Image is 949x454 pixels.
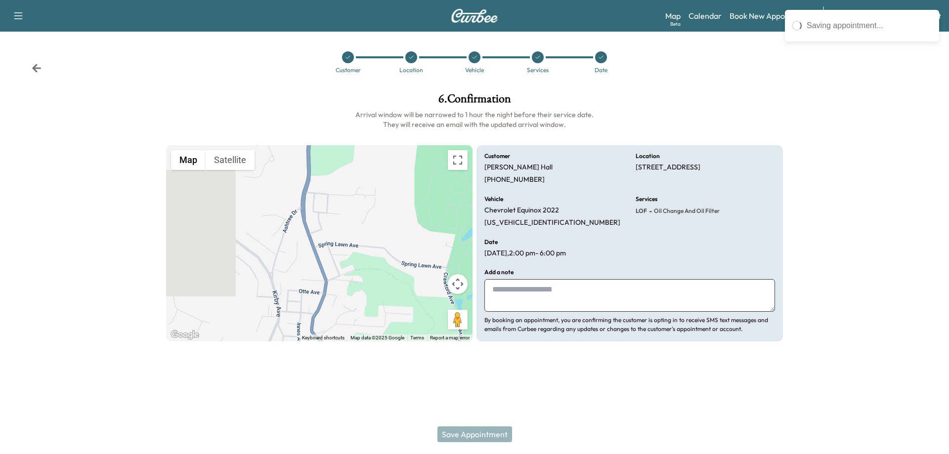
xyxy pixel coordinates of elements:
p: Chevrolet Equinox 2022 [484,206,559,215]
div: Services [527,67,549,73]
p: [PERSON_NAME] Hall [484,163,553,172]
span: Map data ©2025 Google [350,335,404,340]
h1: 6 . Confirmation [166,93,783,110]
p: By booking an appointment, you are confirming the customer is opting in to receive SMS text messa... [484,316,775,333]
div: Vehicle [465,67,484,73]
p: [STREET_ADDRESS] [636,163,700,172]
h6: Location [636,153,660,159]
a: Calendar [689,10,722,22]
div: Saving appointment... [807,20,932,32]
span: LOF [636,207,647,215]
a: Book New Appointment [730,10,813,22]
h6: Vehicle [484,196,503,202]
div: Date [595,67,607,73]
p: [DATE] , 2:00 pm - 6:00 pm [484,249,566,258]
span: Oil Change and Oil Filter [652,207,720,215]
div: Location [399,67,423,73]
h6: Date [484,239,498,245]
img: Google [169,329,201,341]
button: Toggle fullscreen view [448,150,468,170]
span: - [647,206,652,216]
h6: Add a note [484,269,514,275]
p: [US_VEHICLE_IDENTIFICATION_NUMBER] [484,218,620,227]
button: Map camera controls [448,274,468,294]
a: Report a map error [430,335,470,340]
h6: Arrival window will be narrowed to 1 hour the night before their service date. They will receive ... [166,110,783,129]
a: Open this area in Google Maps (opens a new window) [169,329,201,341]
h6: Services [636,196,657,202]
div: Customer [336,67,361,73]
div: Beta [670,20,681,28]
div: Back [32,63,42,73]
h6: Customer [484,153,510,159]
a: Terms (opens in new tab) [410,335,424,340]
p: [PHONE_NUMBER] [484,175,545,184]
img: Curbee Logo [451,9,498,23]
a: MapBeta [665,10,681,22]
button: Show street map [171,150,206,170]
button: Drag Pegman onto the map to open Street View [448,310,468,330]
button: Keyboard shortcuts [302,334,345,341]
button: Show satellite imagery [206,150,255,170]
